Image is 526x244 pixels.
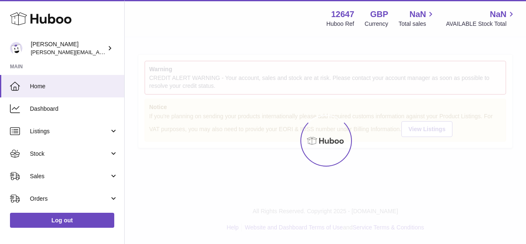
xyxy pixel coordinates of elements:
[30,150,109,158] span: Stock
[10,213,114,228] a: Log out
[365,20,388,28] div: Currency
[30,105,118,113] span: Dashboard
[446,9,516,28] a: NaN AVAILABLE Stock Total
[30,172,109,180] span: Sales
[10,42,22,55] img: peter@pinter.co.uk
[446,20,516,28] span: AVAILABLE Stock Total
[31,40,106,56] div: [PERSON_NAME]
[30,195,109,203] span: Orders
[398,20,435,28] span: Total sales
[31,49,211,55] span: [PERSON_NAME][EMAIL_ADDRESS][PERSON_NAME][DOMAIN_NAME]
[398,9,435,28] a: NaN Total sales
[370,9,388,20] strong: GBP
[490,9,506,20] span: NaN
[327,20,354,28] div: Huboo Ref
[30,127,109,135] span: Listings
[30,82,118,90] span: Home
[409,9,426,20] span: NaN
[331,9,354,20] strong: 12647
